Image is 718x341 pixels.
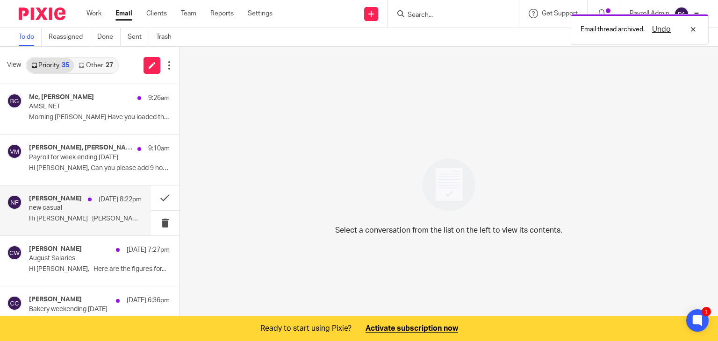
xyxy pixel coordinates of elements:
[29,154,142,162] p: Payroll for week ending [DATE]
[148,93,170,103] p: 9:26am
[99,195,142,204] p: [DATE] 8:22pm
[29,93,94,101] h4: Me, [PERSON_NAME]
[7,195,22,210] img: svg%3E
[148,144,170,153] p: 9:10am
[156,28,179,46] a: Trash
[416,152,481,217] img: image
[674,7,689,21] img: svg%3E
[7,245,22,260] img: svg%3E
[210,9,234,18] a: Reports
[19,7,65,20] img: Pixie
[128,28,149,46] a: Sent
[29,103,142,111] p: AMSL NET
[335,225,562,236] p: Select a conversation from the list on the left to view its contents.
[97,28,121,46] a: Done
[115,9,132,18] a: Email
[7,144,22,159] img: svg%3E
[106,62,113,69] div: 27
[702,307,711,316] div: 1
[29,195,82,203] h4: [PERSON_NAME]
[29,305,142,313] p: Bakery weekending [DATE]
[29,215,142,223] p: Hi [PERSON_NAME] [PERSON_NAME] is just doing casual...
[7,296,22,311] img: svg%3E
[29,164,170,172] p: Hi [PERSON_NAME], Can you please add 9 hours to...
[7,93,22,108] img: svg%3E
[49,28,90,46] a: Reassigned
[127,296,170,305] p: [DATE] 6:36pm
[581,25,645,34] p: Email thread archived.
[649,24,674,35] button: Undo
[29,296,82,304] h4: [PERSON_NAME]
[29,114,170,121] p: Morning [PERSON_NAME] Have you loaded the AMSL NET ? I...
[62,62,69,69] div: 35
[27,58,74,73] a: Priority35
[248,9,273,18] a: Settings
[7,60,21,70] span: View
[181,9,196,18] a: Team
[146,9,167,18] a: Clients
[29,144,133,152] h4: [PERSON_NAME], [PERSON_NAME]
[29,255,142,263] p: August Salaries
[29,245,82,253] h4: [PERSON_NAME]
[74,58,117,73] a: Other27
[127,245,170,255] p: [DATE] 7:27pm
[86,9,101,18] a: Work
[19,28,42,46] a: To do
[29,265,170,273] p: Hi [PERSON_NAME], Here are the figures for...
[29,204,119,212] p: new casual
